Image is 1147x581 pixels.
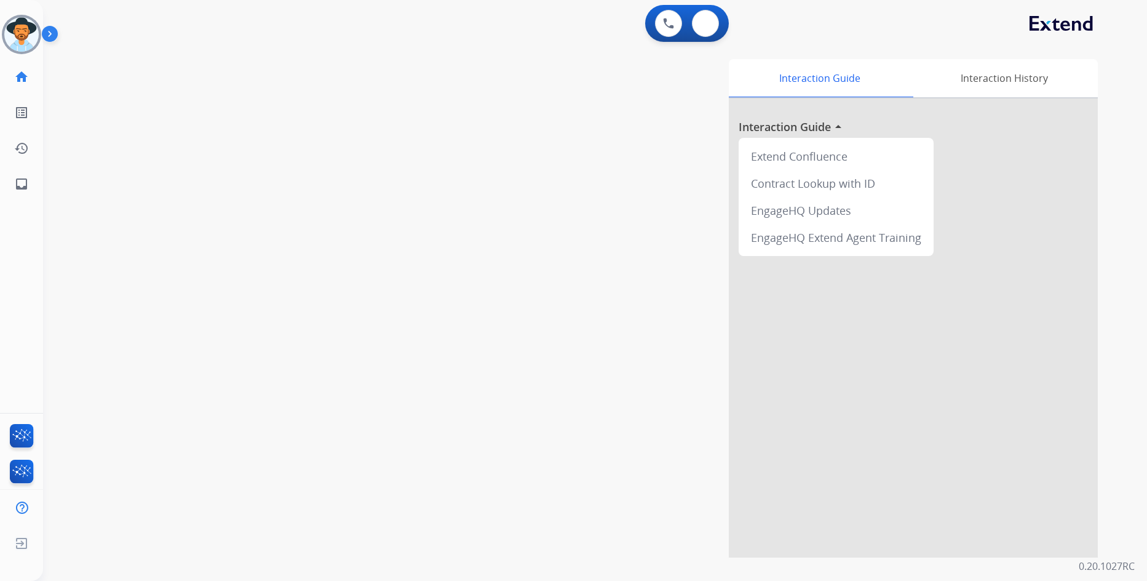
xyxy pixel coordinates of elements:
[729,59,910,97] div: Interaction Guide
[744,170,929,197] div: Contract Lookup with ID
[744,197,929,224] div: EngageHQ Updates
[744,143,929,170] div: Extend Confluence
[1079,559,1135,574] p: 0.20.1027RC
[4,17,39,52] img: avatar
[14,105,29,120] mat-icon: list_alt
[744,224,929,251] div: EngageHQ Extend Agent Training
[14,177,29,191] mat-icon: inbox
[14,70,29,84] mat-icon: home
[14,141,29,156] mat-icon: history
[910,59,1098,97] div: Interaction History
